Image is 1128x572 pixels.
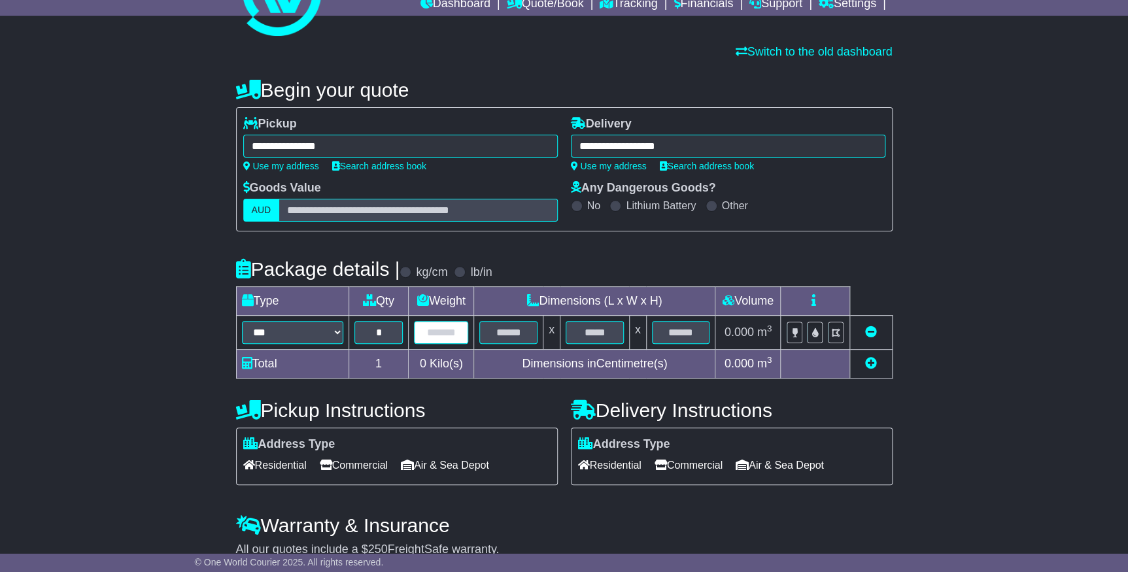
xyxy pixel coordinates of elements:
[409,287,474,316] td: Weight
[349,350,409,379] td: 1
[715,287,781,316] td: Volume
[571,181,716,195] label: Any Dangerous Goods?
[571,161,647,171] a: Use my address
[470,265,492,280] label: lb/in
[236,399,558,421] h4: Pickup Instructions
[243,437,335,452] label: Address Type
[243,455,307,475] span: Residential
[243,199,280,222] label: AUD
[660,161,754,171] a: Search address book
[571,399,893,421] h4: Delivery Instructions
[320,455,388,475] span: Commercial
[236,543,893,557] div: All our quotes include a $ FreightSafe warranty.
[865,357,877,370] a: Add new item
[474,350,715,379] td: Dimensions in Centimetre(s)
[767,355,772,365] sup: 3
[332,161,426,171] a: Search address book
[236,79,893,101] h4: Begin your quote
[416,265,447,280] label: kg/cm
[236,258,400,280] h4: Package details |
[236,350,349,379] td: Total
[368,543,388,556] span: 250
[349,287,409,316] td: Qty
[757,326,772,339] span: m
[725,357,754,370] span: 0.000
[626,199,696,212] label: Lithium Battery
[578,455,641,475] span: Residential
[578,437,670,452] label: Address Type
[629,316,646,350] td: x
[767,324,772,333] sup: 3
[587,199,600,212] label: No
[725,326,754,339] span: 0.000
[409,350,474,379] td: Kilo(s)
[243,117,297,131] label: Pickup
[236,514,893,536] h4: Warranty & Insurance
[474,287,715,316] td: Dimensions (L x W x H)
[195,557,384,567] span: © One World Courier 2025. All rights reserved.
[243,181,321,195] label: Goods Value
[420,357,426,370] span: 0
[865,326,877,339] a: Remove this item
[736,455,824,475] span: Air & Sea Depot
[543,316,560,350] td: x
[243,161,319,171] a: Use my address
[401,455,489,475] span: Air & Sea Depot
[236,287,349,316] td: Type
[655,455,723,475] span: Commercial
[571,117,632,131] label: Delivery
[735,45,892,58] a: Switch to the old dashboard
[722,199,748,212] label: Other
[757,357,772,370] span: m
